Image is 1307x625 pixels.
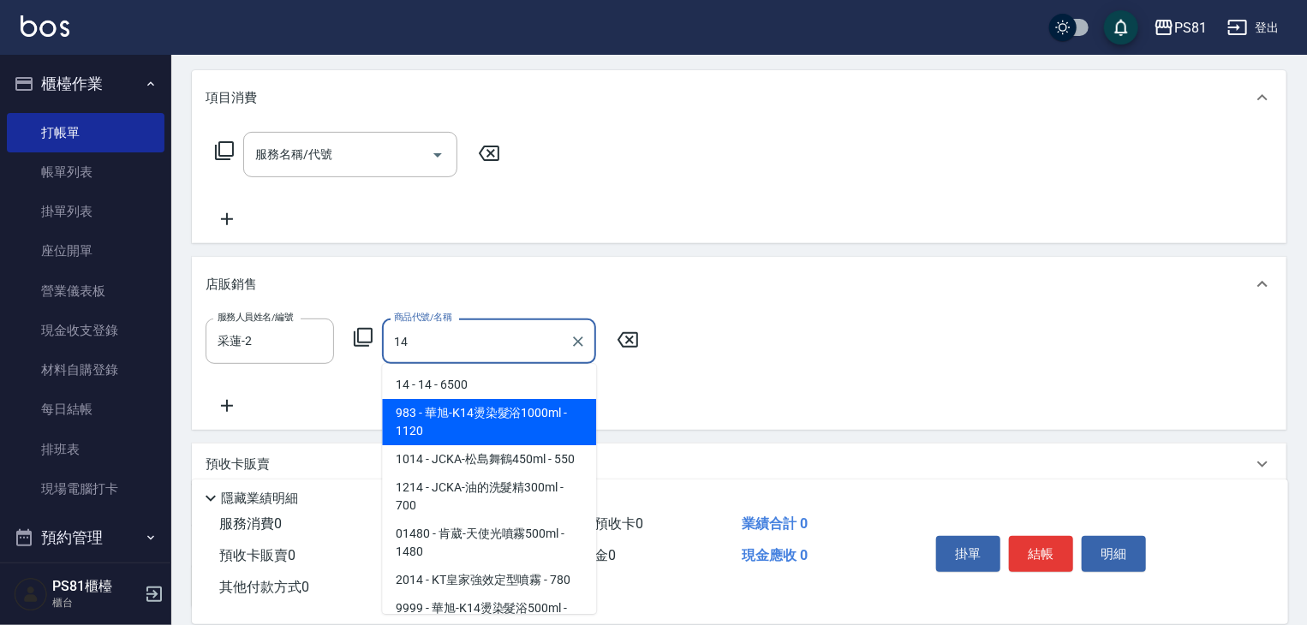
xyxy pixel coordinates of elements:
[218,311,293,324] label: 服務人員姓名/編號
[7,311,164,350] a: 現金收支登錄
[382,445,596,473] span: 1014 - JCKA-松島舞鶴450ml - 550
[1082,536,1146,572] button: 明細
[566,330,590,354] button: Clear
[1174,17,1207,39] div: PS81
[7,192,164,231] a: 掛單列表
[1009,536,1073,572] button: 結帳
[7,430,164,469] a: 排班表
[382,399,596,445] span: 983 - 華旭-K14燙染髮浴1000ml - 1120
[7,152,164,192] a: 帳單列表
[382,371,596,399] span: 14 - 14 - 6500
[14,577,48,611] img: Person
[219,579,309,595] span: 其他付款方式 0
[936,536,1000,572] button: 掛單
[7,113,164,152] a: 打帳單
[568,515,644,532] span: 使用預收卡 0
[21,15,69,37] img: Logo
[7,350,164,390] a: 材料自購登錄
[7,390,164,429] a: 每日結帳
[7,560,164,604] button: 報表及分析
[206,89,257,107] p: 項目消費
[382,520,596,566] span: 01480 - 肯葳-天使光噴霧500ml - 1480
[52,595,140,610] p: 櫃台
[7,62,164,106] button: 櫃檯作業
[192,443,1286,485] div: 預收卡販賣
[206,276,257,294] p: 店販銷售
[7,231,164,271] a: 座位開單
[382,566,596,594] span: 2014 - KT皇家強效定型噴霧 - 780
[219,547,295,563] span: 預收卡販賣 0
[52,578,140,595] h5: PS81櫃檯
[742,547,808,563] span: 現金應收 0
[394,311,451,324] label: 商品代號/名稱
[206,455,270,473] p: 預收卡販賣
[7,271,164,311] a: 營業儀表板
[7,515,164,560] button: 預約管理
[221,490,298,508] p: 隱藏業績明細
[382,473,596,520] span: 1214 - JCKA-油的洗髮精300ml - 700
[192,70,1286,125] div: 項目消費
[192,257,1286,312] div: 店販銷售
[424,141,451,169] button: Open
[1220,12,1286,44] button: 登出
[742,515,808,532] span: 業績合計 0
[219,515,282,532] span: 服務消費 0
[7,469,164,509] a: 現場電腦打卡
[1104,10,1138,45] button: save
[1147,10,1214,45] button: PS81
